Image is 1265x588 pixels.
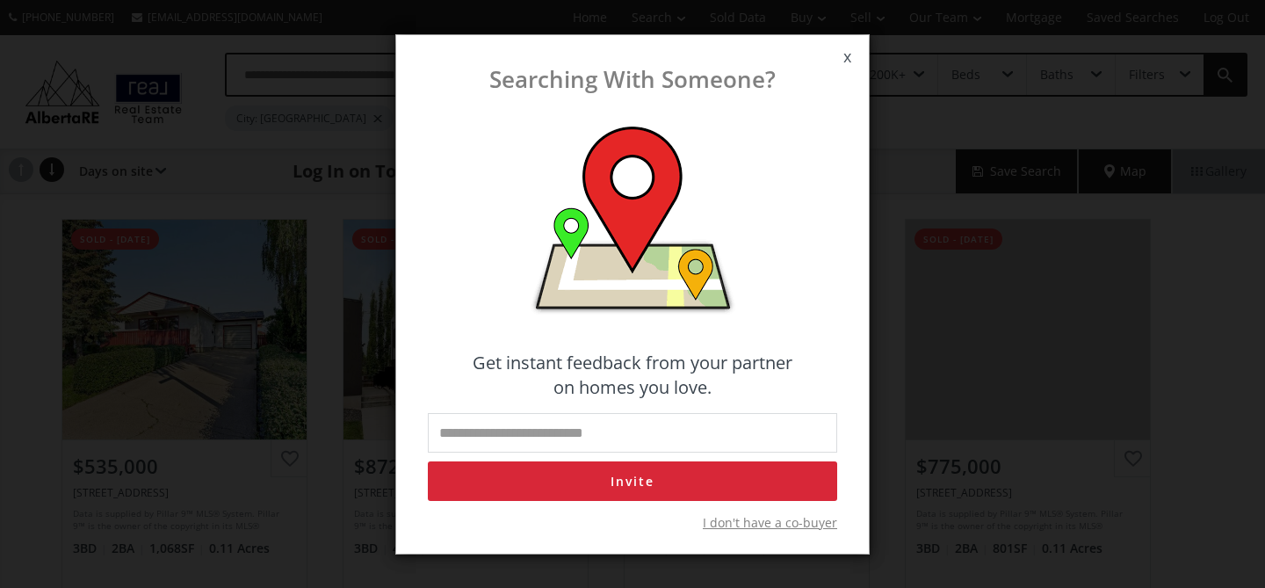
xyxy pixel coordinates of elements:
[530,127,736,316] img: map-co-buyer.png
[826,33,869,82] span: x
[703,514,837,532] span: I don't have a co-buyer
[428,351,837,400] h4: Get instant feedback from your partner on homes you love.
[414,67,851,92] h5: Searching With Someone?
[428,461,837,501] button: Invite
